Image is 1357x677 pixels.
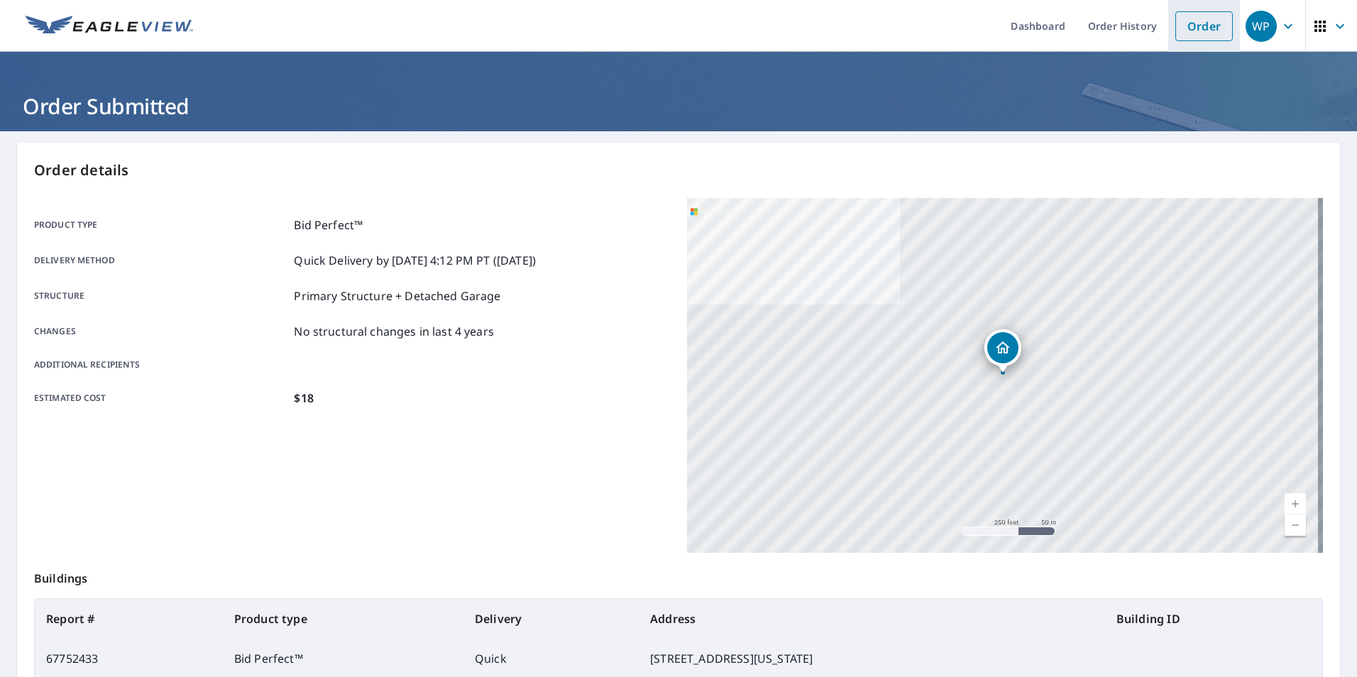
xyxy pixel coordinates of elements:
p: Structure [34,287,288,304]
p: Bid Perfect™ [294,216,363,233]
th: Building ID [1105,599,1322,639]
p: Additional recipients [34,358,288,371]
a: Order [1175,11,1233,41]
p: Delivery method [34,252,288,269]
th: Delivery [463,599,639,639]
div: WP [1246,11,1277,42]
p: Primary Structure + Detached Garage [294,287,500,304]
img: EV Logo [26,16,193,37]
th: Address [639,599,1105,639]
div: Dropped pin, building 1, Residential property, 6724 Cherry Pl Oklahoma City, OK 73127 [984,329,1021,373]
p: No structural changes in last 4 years [294,323,494,340]
a: Current Level 17, Zoom Out [1285,514,1306,536]
p: Order details [34,160,1323,181]
h1: Order Submitted [17,92,1340,121]
p: Product type [34,216,288,233]
p: $18 [294,390,313,407]
p: Quick Delivery by [DATE] 4:12 PM PT ([DATE]) [294,252,536,269]
p: Changes [34,323,288,340]
p: Estimated cost [34,390,288,407]
p: Buildings [34,553,1323,598]
a: Current Level 17, Zoom In [1285,493,1306,514]
th: Product type [223,599,463,639]
th: Report # [35,599,223,639]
